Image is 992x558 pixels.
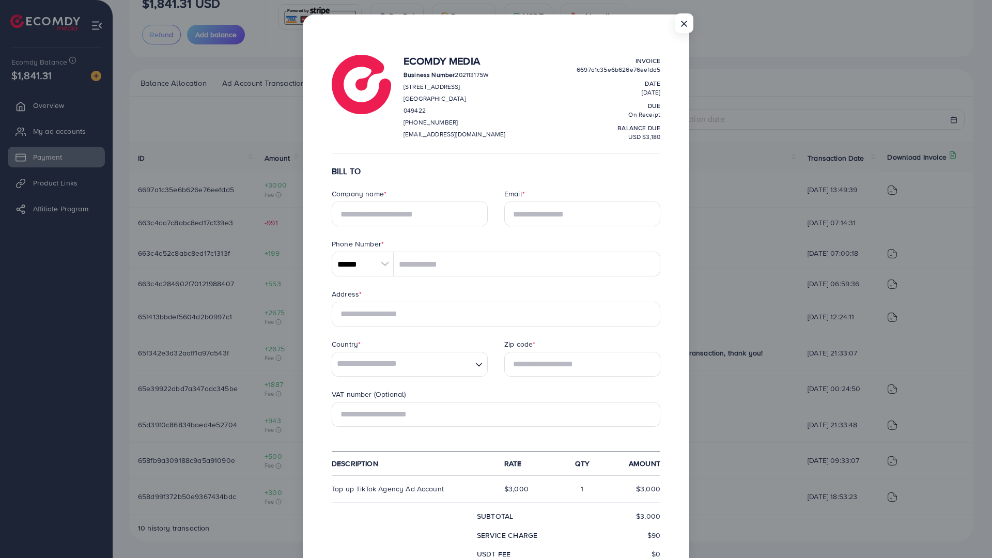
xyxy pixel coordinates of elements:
input: Search for option [333,352,471,376]
p: 202113175W [404,69,505,81]
label: Address [332,289,362,299]
h6: BILL TO [332,166,660,176]
p: balance due [577,122,660,134]
div: $3,000 [611,484,669,494]
span: [DATE] [642,88,660,97]
span: On Receipt [628,110,660,119]
span: 6697a1c35e6b626e76eefdd5 [577,65,660,74]
div: Top up TikTok Agency Ad Account [323,484,496,494]
div: Search for option [332,352,488,377]
div: Amount [611,458,669,469]
div: 1 [553,484,611,494]
h4: Ecomdy Media [404,55,505,67]
div: $90 [569,530,669,540]
img: logo [332,55,391,114]
p: [STREET_ADDRESS] [404,81,505,93]
div: $3,000 [569,511,669,521]
label: Country [332,339,361,349]
span: USD $3,180 [628,132,660,141]
label: VAT number (Optional) [332,389,406,399]
p: Invoice [577,55,660,67]
label: Company name [332,189,386,199]
label: Phone Number [332,239,384,249]
div: qty [553,458,611,469]
p: Date [577,78,660,90]
p: [GEOGRAPHIC_DATA] [404,92,505,105]
p: 049422 [404,104,505,117]
p: Due [577,100,660,112]
iframe: Chat [948,512,984,550]
p: [PHONE_NUMBER] [404,116,505,129]
label: Email [504,189,525,199]
button: Close [675,13,693,33]
div: $3,000 [496,484,553,494]
p: [EMAIL_ADDRESS][DOMAIN_NAME] [404,128,505,141]
div: Rate [496,458,553,469]
div: Service charge [469,530,569,540]
strong: Business Number [404,70,455,79]
div: Description [323,458,496,469]
div: subtotal [469,511,569,521]
label: Zip code [504,339,535,349]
